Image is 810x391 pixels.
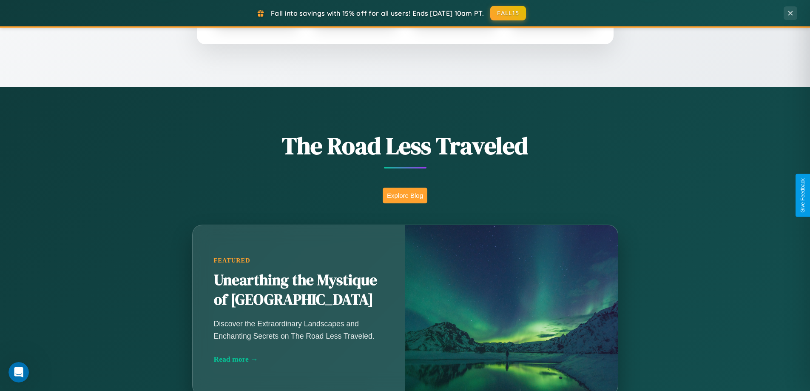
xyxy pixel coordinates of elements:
div: Featured [214,257,384,264]
button: Explore Blog [383,188,427,203]
iframe: Intercom live chat [9,362,29,382]
p: Discover the Extraordinary Landscapes and Enchanting Secrets on The Road Less Traveled. [214,318,384,342]
h2: Unearthing the Mystique of [GEOGRAPHIC_DATA] [214,271,384,310]
h1: The Road Less Traveled [150,129,660,162]
span: Fall into savings with 15% off for all users! Ends [DATE] 10am PT. [271,9,484,17]
button: FALL15 [490,6,526,20]
div: Give Feedback [800,178,806,213]
div: Read more → [214,355,384,364]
